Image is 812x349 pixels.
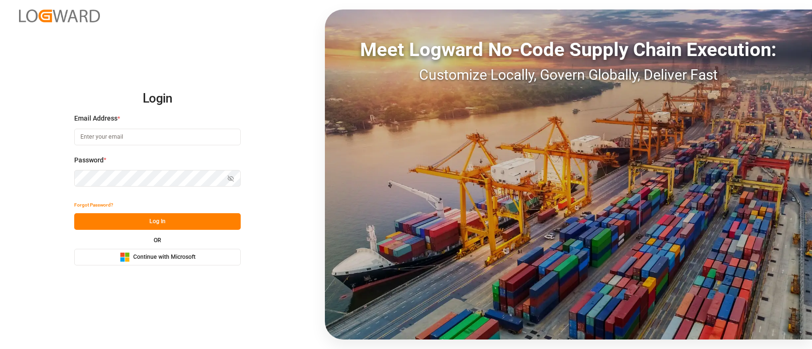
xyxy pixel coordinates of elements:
span: Email Address [74,113,117,123]
span: Continue with Microsoft [133,253,196,262]
small: OR [154,237,161,243]
h2: Login [74,84,241,114]
button: Continue with Microsoft [74,249,241,265]
div: Customize Locally, Govern Globally, Deliver Fast [325,64,812,85]
input: Enter your email [74,129,241,145]
span: Password [74,155,104,165]
button: Forgot Password? [74,197,113,213]
div: Meet Logward No-Code Supply Chain Execution: [325,36,812,64]
button: Log In [74,213,241,230]
img: Logward_new_orange.png [19,9,100,22]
